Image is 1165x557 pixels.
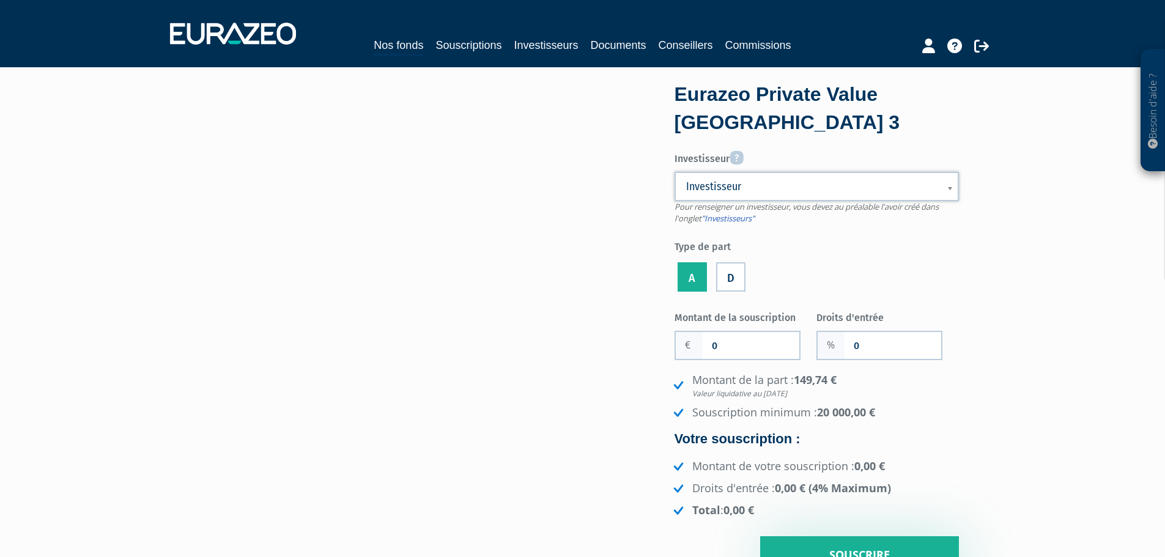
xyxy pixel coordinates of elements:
li: : [671,503,959,518]
li: Montant de votre souscription : [671,459,959,474]
a: Souscriptions [435,37,501,54]
em: Valeur liquidative au [DATE] [692,388,959,399]
li: Droits d'entrée : [671,481,959,496]
a: Commissions [725,37,791,54]
label: Montant de la souscription [675,307,817,325]
img: 1732889491-logotype_eurazeo_blanc_rvb.png [170,23,296,45]
span: Pour renseigner un investisseur, vous devez au préalable l'avoir créé dans l'onglet [675,201,939,224]
p: Besoin d'aide ? [1146,56,1160,166]
label: Type de part [675,236,959,254]
iframe: YouTube video player [207,86,639,329]
a: Nos fonds [374,37,423,56]
li: Souscription minimum : [671,405,959,421]
strong: 0,00 € [723,503,754,517]
strong: 149,74 € [692,372,959,399]
label: A [678,262,707,292]
h4: Votre souscription : [675,432,959,446]
input: Montant de la souscription souhaité [703,332,799,359]
strong: 20 000,00 € [817,405,875,419]
strong: 0,00 € [854,459,885,473]
a: Documents [591,37,646,54]
strong: Total [692,503,720,517]
li: Montant de la part : [671,372,959,399]
div: Eurazeo Private Value [GEOGRAPHIC_DATA] 3 [675,81,959,136]
label: Droits d'entrée [816,307,959,325]
label: D [716,262,745,292]
a: Conseillers [659,37,713,54]
strong: 0,00 € (4% Maximum) [775,481,891,495]
a: "Investisseurs" [701,213,755,224]
span: Investisseur [686,179,931,194]
input: Frais d'entrée [845,332,941,359]
a: Investisseurs [514,37,578,54]
label: Investisseur [675,146,959,166]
